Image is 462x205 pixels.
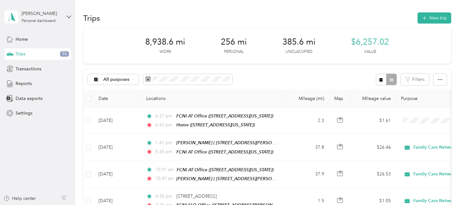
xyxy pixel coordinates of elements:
th: Locations [141,90,287,107]
span: [STREET_ADDRESS] [176,194,217,199]
td: $1.61 [351,107,396,134]
th: Date [93,90,141,107]
td: [DATE] [93,161,141,188]
span: Data exports [16,95,43,102]
span: [PERSON_NAME] ( [STREET_ADDRESS][PERSON_NAME]) [176,176,293,181]
span: 1:41 pm [155,139,173,146]
span: Reports [16,80,32,87]
div: Personal dashboard [22,19,56,23]
span: 54 [60,51,69,57]
p: Unclassified [286,49,312,55]
span: $6,257.02 [351,37,389,47]
span: 256 mi [221,37,247,47]
th: Map [329,90,351,107]
td: [DATE] [93,107,141,134]
span: 6:43 pm [155,122,173,129]
td: 37.9 [287,161,329,188]
td: $26.53 [351,161,396,188]
p: Value [364,49,376,55]
button: Filters [401,74,429,85]
span: Family Care Network [413,145,457,150]
span: FCNI AT Office ([STREET_ADDRESS][US_STATE]) [176,113,273,118]
span: 5:45 pm [155,148,173,155]
td: 2.3 [287,107,329,134]
span: 6:37 pm [155,113,173,120]
td: 37.8 [287,134,329,161]
span: 385.6 mi [282,37,316,47]
span: FCNI AT Office ([STREET_ADDRESS][US_STATE]) [177,167,274,172]
button: Help center [3,195,36,202]
span: 8,938.6 mi [145,37,185,47]
th: Mileage value [351,90,396,107]
th: Mileage (mi) [287,90,329,107]
span: Family Care Network [413,171,457,177]
span: Trips [16,51,25,57]
span: 10:47 am [155,175,173,182]
p: Personal [224,49,244,55]
span: All purposes [103,77,130,82]
p: Work [160,49,171,55]
span: Transactions [16,66,41,72]
div: [PERSON_NAME] [22,10,61,17]
span: FCNI AT Office ([STREET_ADDRESS][US_STATE]) [176,149,273,154]
span: 4:30 pm [155,193,173,200]
h1: Trips [83,15,100,21]
span: [PERSON_NAME] ( [STREET_ADDRESS][PERSON_NAME]) [176,140,293,145]
td: $26.46 [351,134,396,161]
span: Home ([STREET_ADDRESS][US_STATE]) [176,122,255,127]
button: New trip [418,12,451,24]
span: Settings [16,110,32,117]
span: Family Care Network [413,198,457,204]
td: [DATE] [93,134,141,161]
span: Home [16,36,28,43]
span: 10:01 am [155,166,174,173]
